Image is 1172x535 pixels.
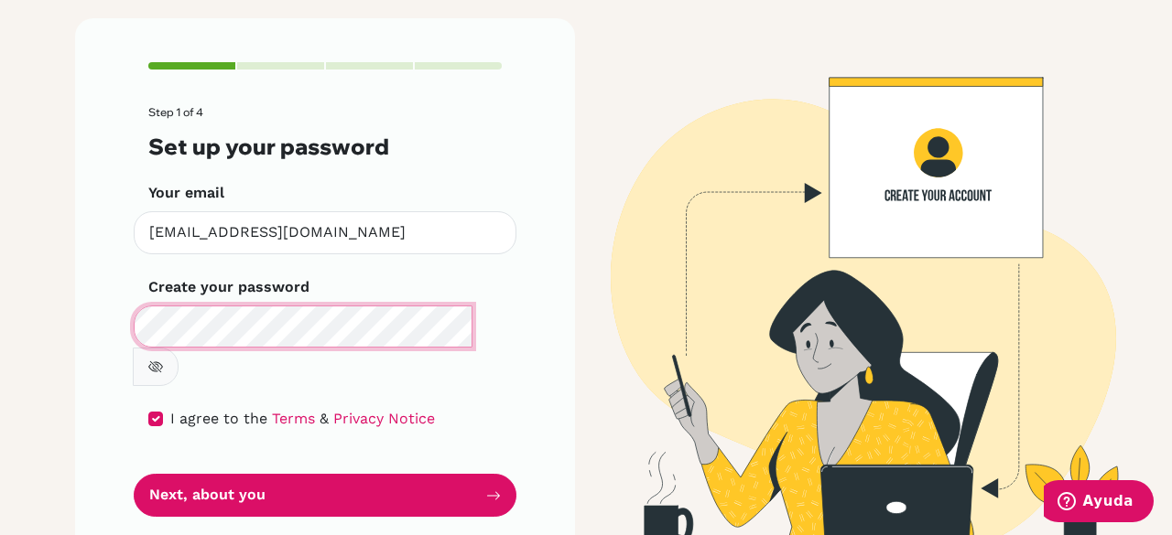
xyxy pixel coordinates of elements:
a: Terms [272,410,315,427]
span: I agree to the [170,410,267,427]
h3: Set up your password [148,134,502,160]
iframe: Abre un widget desde donde se puede obtener más información [1044,480,1154,526]
input: Insert your email* [134,211,516,254]
label: Your email [148,182,224,204]
a: Privacy Notice [333,410,435,427]
button: Next, about you [134,474,516,517]
span: Step 1 of 4 [148,105,203,119]
label: Create your password [148,276,309,298]
span: & [320,410,329,427]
